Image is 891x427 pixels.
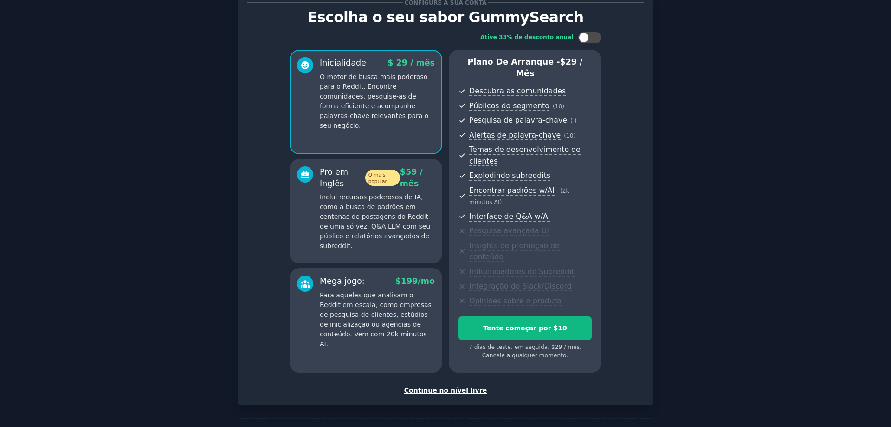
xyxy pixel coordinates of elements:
[320,192,435,251] p: Inclui recursos poderosos de IA, como a busca de padrões em centenas de postagens do Reddit de um...
[387,58,435,67] span: $ 29 / mês
[469,86,566,96] span: Descubra as comunidades
[458,316,592,340] button: Tente começar por $10
[320,166,400,189] div: Pro em Inglês
[469,212,550,222] span: Interface de Q&A w/AI
[469,267,575,277] span: Influenciadores de Subreddit
[365,170,400,186] span: O mais popular
[320,57,366,69] div: Inicialidade
[469,282,572,291] span: Integração do Slack/Discord
[469,226,549,236] span: Pesquisa avançada UI
[247,9,644,26] p: Escolha o seu sabor GummySearch
[564,132,575,139] span: (10)
[570,118,576,124] span: ( )
[480,33,574,42] div: Ative 33% de desconto anual
[400,167,423,188] span: $59 / mês
[469,131,561,140] span: Alertas de palavra-chave
[469,145,581,166] span: Temas de desenvolvimento de clientes
[458,343,592,360] div: 7 dias de teste, em seguida, $29 / mês. Cancele a qualquer momento.
[459,323,591,333] div: Tente começar por $10
[320,276,365,287] div: Mega jogo:
[516,57,583,78] span: $29 / mês
[247,386,644,395] div: Continue no nível livre
[469,101,549,111] span: Públicos do segmento
[469,116,567,125] span: Pesquisa de palavra-chave
[469,296,562,306] span: Opiniões sobre o produto
[469,171,550,181] span: Explodindo subreddits
[320,290,435,349] p: Para aqueles que analisam o Reddit em escala, como empresas de pesquisa de clientes, estúdios de ...
[469,241,560,263] span: Insights de promoção de conteúdo
[320,72,435,131] p: O motor de busca mais poderoso para o Reddit. Encontre comunidades, pesquise-as de forma eficient...
[469,188,569,206] span: (2k minutos AI)
[458,56,592,79] p: Plano de arranque -
[469,186,555,196] span: Encontrar padrões w/AI
[553,103,564,110] span: (10)
[395,276,435,286] span: $199/mo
